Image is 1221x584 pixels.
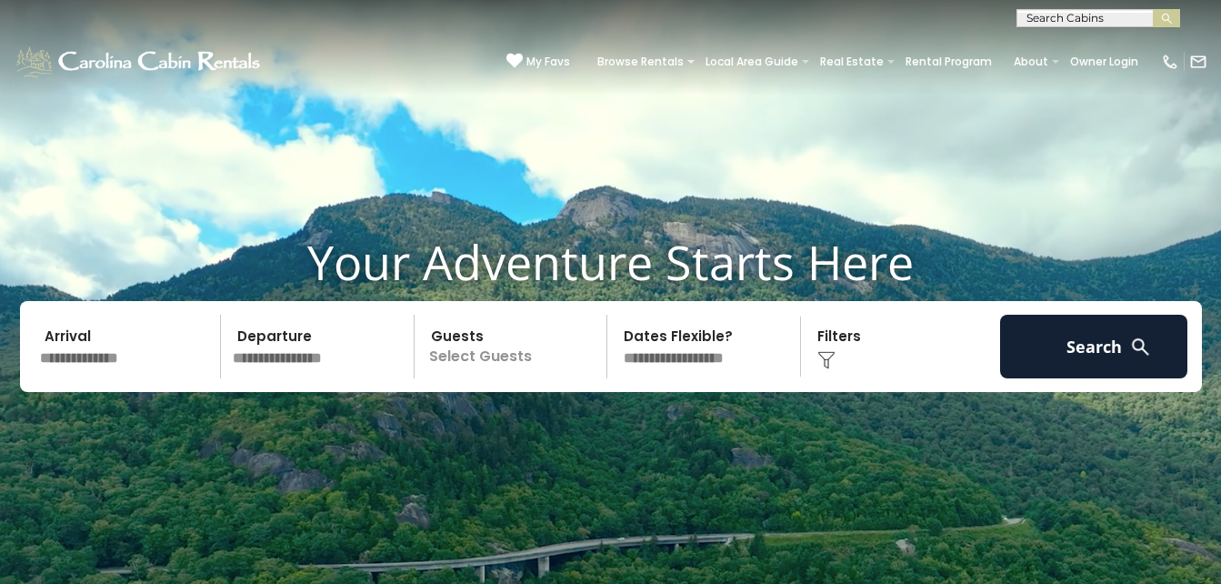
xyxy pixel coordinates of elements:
a: Local Area Guide [696,49,807,75]
button: Search [1000,315,1188,378]
img: White-1-1-2.png [14,44,265,80]
p: Select Guests [420,315,607,378]
a: Owner Login [1061,49,1147,75]
a: Browse Rentals [588,49,693,75]
a: Real Estate [811,49,893,75]
span: My Favs [526,54,570,70]
a: Rental Program [896,49,1001,75]
img: filter--v1.png [817,351,836,369]
img: phone-regular-white.png [1161,53,1179,71]
a: About [1005,49,1057,75]
h1: Your Adventure Starts Here [14,234,1207,290]
a: My Favs [506,53,570,71]
img: search-regular-white.png [1129,336,1152,358]
img: mail-regular-white.png [1189,53,1207,71]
